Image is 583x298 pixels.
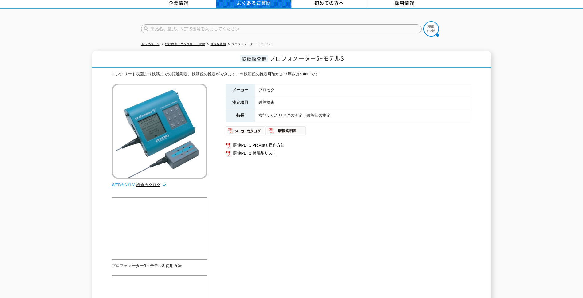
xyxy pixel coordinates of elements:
img: プロフォメーター 5+モデルS [112,84,207,179]
li: プロフォメーター 5+モデルS [227,41,272,48]
a: 鉄筋探査・コンクリート試験 [165,42,205,46]
td: 鉄筋探査 [255,96,471,109]
a: 鉄筋探査機 [211,42,226,46]
div: コンクリート表面より鉄筋までの距離測定、鉄筋径の推定ができます。※鉄筋径の推定可能かぶり厚さは60mmです [112,71,471,77]
a: 総合カタログ [136,182,167,187]
a: 関連PDF2 付属品リスト [226,149,471,157]
img: btn_search.png [423,21,439,37]
td: 機能：かぶり厚さの測定、鉄筋径の推定 [255,109,471,122]
th: メーカー [226,84,255,96]
a: 取扱説明書 [266,130,306,135]
img: メーカーカタログ [226,126,266,136]
a: 関連PDF1 ProVista 操作方法 [226,141,471,149]
input: 商品名、型式、NETIS番号を入力してください [141,24,422,33]
a: メーカーカタログ [226,130,266,135]
img: webカタログ [112,182,135,188]
td: プロセク [255,84,471,96]
p: プロフォメーター5＋モデルS 使用方法 [112,263,207,269]
span: 鉄筋探査機 [240,55,268,62]
a: トップページ [141,42,160,46]
img: 取扱説明書 [266,126,306,136]
span: プロフォメーター5+モデルS [270,54,344,62]
th: 特長 [226,109,255,122]
th: 測定項目 [226,96,255,109]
